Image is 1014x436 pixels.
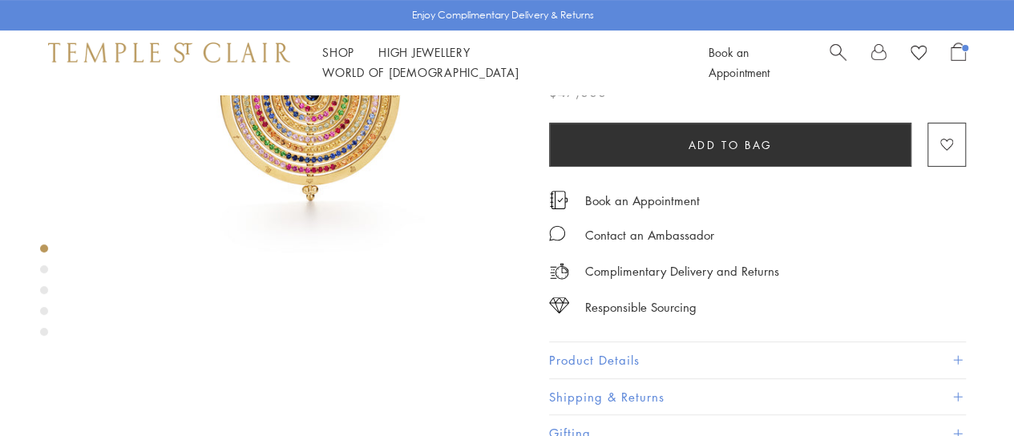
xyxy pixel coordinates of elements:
[48,42,290,62] img: Temple St. Clair
[951,42,966,83] a: Open Shopping Bag
[322,44,354,60] a: ShopShop
[911,42,927,67] a: View Wishlist
[830,42,846,83] a: Search
[378,44,471,60] a: High JewelleryHigh Jewellery
[40,240,48,349] div: Product gallery navigation
[322,64,519,80] a: World of [DEMOGRAPHIC_DATA]World of [DEMOGRAPHIC_DATA]
[549,379,966,415] button: Shipping & Returns
[549,261,569,281] img: icon_delivery.svg
[689,136,773,154] span: Add to bag
[549,225,565,241] img: MessageIcon-01_2.svg
[549,191,568,209] img: icon_appointment.svg
[412,7,594,23] p: Enjoy Complimentary Delivery & Returns
[322,42,673,83] nav: Main navigation
[585,192,700,209] a: Book an Appointment
[549,123,911,167] button: Add to bag
[709,44,770,80] a: Book an Appointment
[549,297,569,313] img: icon_sourcing.svg
[549,342,966,378] button: Product Details
[585,225,714,245] div: Contact an Ambassador
[585,297,697,317] div: Responsible Sourcing
[585,261,779,281] p: Complimentary Delivery and Returns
